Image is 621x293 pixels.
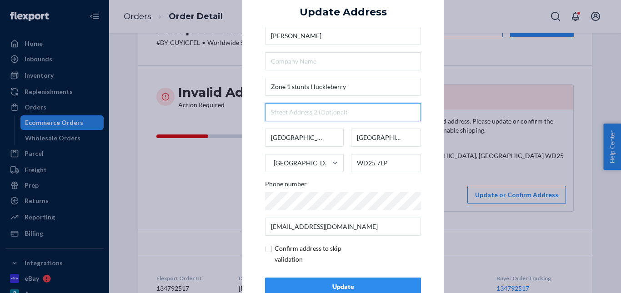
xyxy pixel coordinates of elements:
[273,282,413,291] div: Update
[265,218,421,236] input: Email (Only Required for International)
[265,78,421,96] input: Street Address
[265,129,344,147] input: City
[265,179,307,192] span: Phone number
[265,103,421,121] input: Street Address 2 (Optional)
[265,27,421,45] input: First & Last Name
[351,129,421,147] input: State
[265,52,421,70] input: Company Name
[351,154,421,172] input: ZIP Code
[274,159,331,168] div: [GEOGRAPHIC_DATA]
[300,6,387,17] div: Update Address
[273,154,274,172] input: [GEOGRAPHIC_DATA]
